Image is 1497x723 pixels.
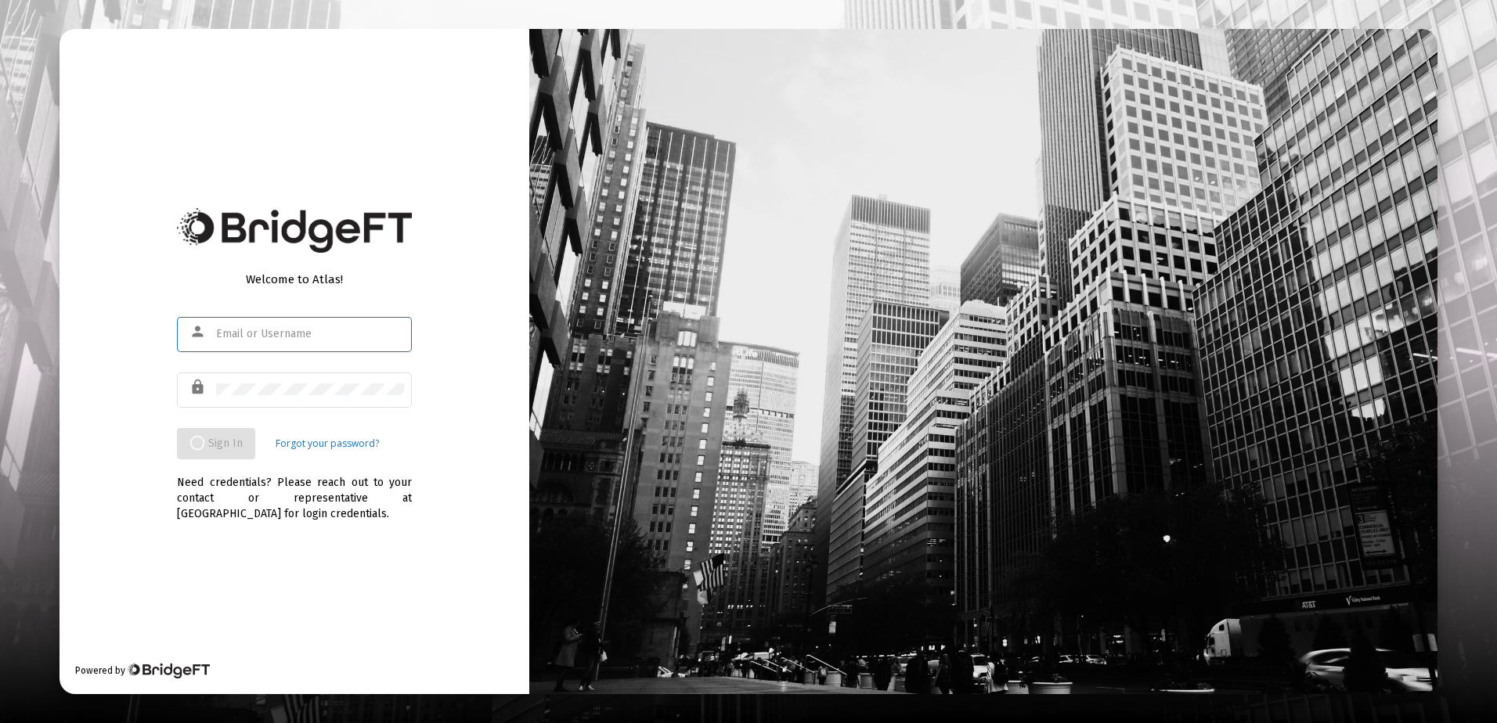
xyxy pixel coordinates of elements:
span: Sign In [189,437,243,450]
a: Forgot your password? [276,436,379,451]
div: Welcome to Atlas! [177,272,412,287]
div: Powered by [75,663,209,678]
input: Email or Username [216,328,404,340]
mat-icon: lock [189,378,208,397]
div: Need credentials? Please reach out to your contact or representative at [GEOGRAPHIC_DATA] for log... [177,459,412,522]
button: Sign In [177,428,255,459]
mat-icon: person [189,322,208,341]
img: Bridge Financial Technology Logo [177,208,412,253]
img: Bridge Financial Technology Logo [127,663,209,678]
